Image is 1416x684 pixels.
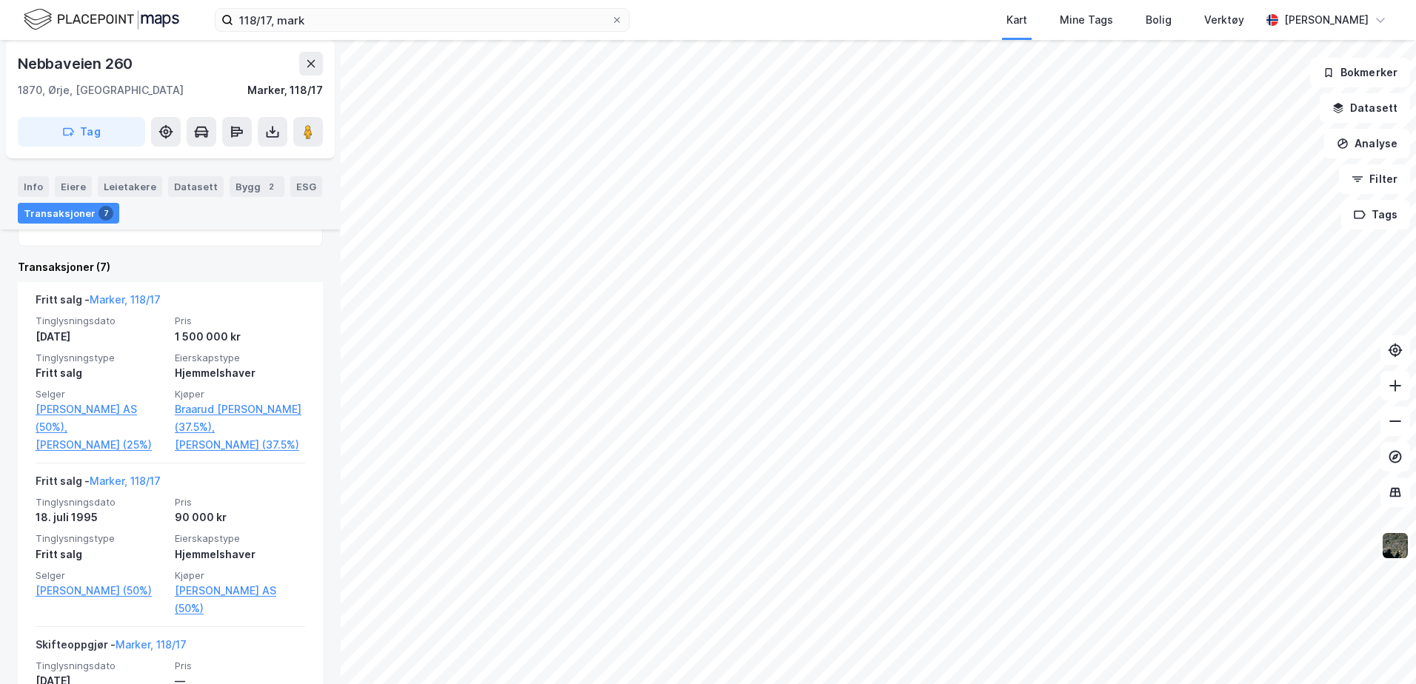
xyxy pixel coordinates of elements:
a: [PERSON_NAME] (50%) [36,582,166,600]
input: Søk på adresse, matrikkel, gårdeiere, leietakere eller personer [233,9,611,31]
div: 2 [264,179,278,194]
button: Datasett [1320,93,1410,123]
span: Tinglysningstype [36,352,166,364]
button: Bokmerker [1310,58,1410,87]
span: Pris [175,496,305,509]
span: Pris [175,660,305,672]
div: Kontrollprogram for chat [1342,613,1416,684]
div: Info [18,176,49,197]
a: Marker, 118/17 [116,638,187,651]
div: Datasett [168,176,224,197]
div: ESG [290,176,322,197]
div: Marker, 118/17 [247,81,323,99]
span: Tinglysningstype [36,532,166,545]
span: Eierskapstype [175,532,305,545]
div: Mine Tags [1060,11,1113,29]
div: Hjemmelshaver [175,364,305,382]
div: Leietakere [98,176,162,197]
span: Tinglysningsdato [36,496,166,509]
div: Verktøy [1204,11,1244,29]
span: Pris [175,315,305,327]
div: 18. juli 1995 [36,509,166,526]
div: Fritt salg - [36,472,161,496]
div: [DATE] [36,328,166,346]
div: Skifteoppgjør - [36,636,187,660]
div: Transaksjoner [18,203,119,224]
div: 90 000 kr [175,509,305,526]
span: Selger [36,388,166,400]
div: Bolig [1146,11,1172,29]
div: Eiere [55,176,92,197]
span: Eierskapstype [175,352,305,364]
div: 7 [98,206,113,221]
a: [PERSON_NAME] AS (50%), [36,400,166,436]
button: Tags [1341,200,1410,229]
button: Analyse [1324,129,1410,158]
div: [PERSON_NAME] [1284,11,1369,29]
span: Kjøper [175,569,305,582]
div: Fritt salg - [36,291,161,315]
a: Braarud [PERSON_NAME] (37.5%), [175,400,305,436]
a: Marker, 118/17 [90,475,161,487]
span: Selger [36,569,166,582]
a: Marker, 118/17 [90,293,161,306]
a: [PERSON_NAME] (37.5%) [175,436,305,454]
div: Hjemmelshaver [175,546,305,563]
span: Tinglysningsdato [36,315,166,327]
button: Filter [1339,164,1410,194]
span: Tinglysningsdato [36,660,166,672]
div: Nebbaveien 260 [18,52,136,76]
div: Fritt salg [36,364,166,382]
iframe: Chat Widget [1342,613,1416,684]
a: [PERSON_NAME] AS (50%) [175,582,305,617]
div: Fritt salg [36,546,166,563]
div: Kart [1006,11,1027,29]
div: 1 500 000 kr [175,328,305,346]
div: 1870, Ørje, [GEOGRAPHIC_DATA] [18,81,184,99]
img: logo.f888ab2527a4732fd821a326f86c7f29.svg [24,7,179,33]
span: Kjøper [175,388,305,400]
div: Transaksjoner (7) [18,258,323,276]
button: Tag [18,117,145,147]
a: [PERSON_NAME] (25%) [36,436,166,454]
img: 9k= [1381,532,1409,560]
div: Bygg [230,176,284,197]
